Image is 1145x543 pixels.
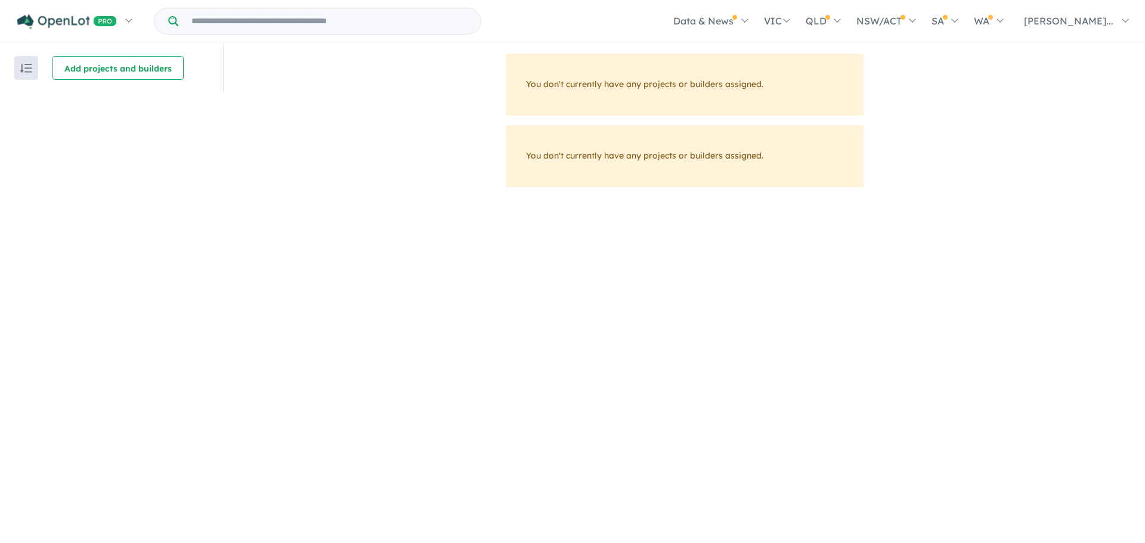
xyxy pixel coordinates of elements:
div: You don't currently have any projects or builders assigned. [506,125,864,187]
input: Try estate name, suburb, builder or developer [181,8,478,34]
button: Add projects and builders [52,56,184,80]
img: Openlot PRO Logo White [17,14,117,29]
img: sort.svg [20,64,32,73]
span: [PERSON_NAME]... [1024,15,1113,27]
div: You don't currently have any projects or builders assigned. [506,54,864,116]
